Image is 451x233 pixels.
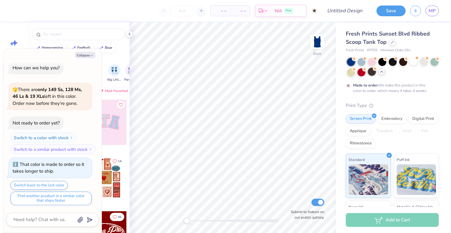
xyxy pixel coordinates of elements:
[70,136,73,139] img: Switch to a color with stock
[124,64,138,82] div: filter for Parent's Weekend
[234,8,246,14] span: – –
[89,147,92,151] img: Switch to a similar product with stock
[377,114,407,124] div: Embroidery
[346,114,376,124] div: Screen Print
[13,120,60,126] div: Not ready to order yet?
[32,43,66,52] button: homecoming
[313,51,321,56] div: Back
[118,216,121,219] span: 45
[275,8,282,14] span: N/A
[322,5,367,17] input: Untitled Design
[111,67,118,74] img: Big Little Reveal Image
[397,164,436,195] img: Puff Ink
[128,67,135,74] img: Parent's Weekend Image
[68,43,93,52] button: football
[71,46,76,50] img: trend_line.gif
[75,52,95,58] button: Collapse
[408,114,438,124] div: Digital Print
[13,86,82,100] strong: only 149 Ss, 128 Ms, 46 Ls & 19 XLs
[372,127,397,136] div: Transfers
[107,78,121,82] span: Big Little Reveal
[353,83,379,88] strong: Made to order:
[346,30,430,46] span: Fresh Prints Sunset Blvd Ribbed Scoop Tank Top
[96,87,131,94] div: Most Favorited
[399,127,416,136] div: Vinyl
[10,192,92,205] button: Find another product in a similar color that ships faster
[124,64,138,82] button: filter button
[349,156,365,163] span: Standard
[397,204,433,210] span: Metallic & Glitter Ink
[184,218,190,224] div: Accessibility label
[380,48,411,53] span: Minimum Order: 50 +
[287,209,324,220] label: Submit to feature on our public gallery.
[10,133,77,143] button: Switch to a color with stock
[13,161,84,174] div: That color is made to order so it takes longer to ship.
[214,8,226,14] span: – –
[110,157,124,165] button: Like
[95,43,115,52] button: bear
[77,46,91,49] div: football
[118,160,121,163] span: 14
[346,139,376,148] div: Rhinestones
[107,64,121,82] button: filter button
[346,48,364,53] span: Fresh Prints
[376,6,406,16] button: Save
[99,46,104,50] img: trend_line.gif
[107,64,121,82] div: filter for Big Little Reveal
[286,9,291,13] span: Free
[367,48,377,53] span: # FP55
[124,78,138,82] span: Parent's Weekend
[10,181,68,190] button: Switch back to the last color
[397,156,410,163] span: Puff Ink
[36,46,40,50] img: trend_line.gif
[13,86,82,106] span: There are left in this color. Order now before they're gone.
[10,144,96,154] button: Switch to a similar product with stock
[13,65,60,71] div: How can we help you?
[105,46,112,49] div: bear
[110,213,124,221] button: Like
[426,6,439,16] a: MP
[170,5,194,16] input: – –
[429,7,436,14] span: MP
[346,102,439,109] div: Print Type
[42,31,121,37] input: Try "Alpha"
[311,36,323,48] img: Back
[13,87,18,93] span: 🫣
[42,46,63,49] div: homecoming
[353,82,429,94] div: We make this product in this color to order, which means it takes 4 weeks.
[117,101,125,109] button: Like
[349,204,364,210] span: Neon Ink
[418,127,432,136] div: Foil
[346,127,370,136] div: Applique
[349,164,388,195] img: Standard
